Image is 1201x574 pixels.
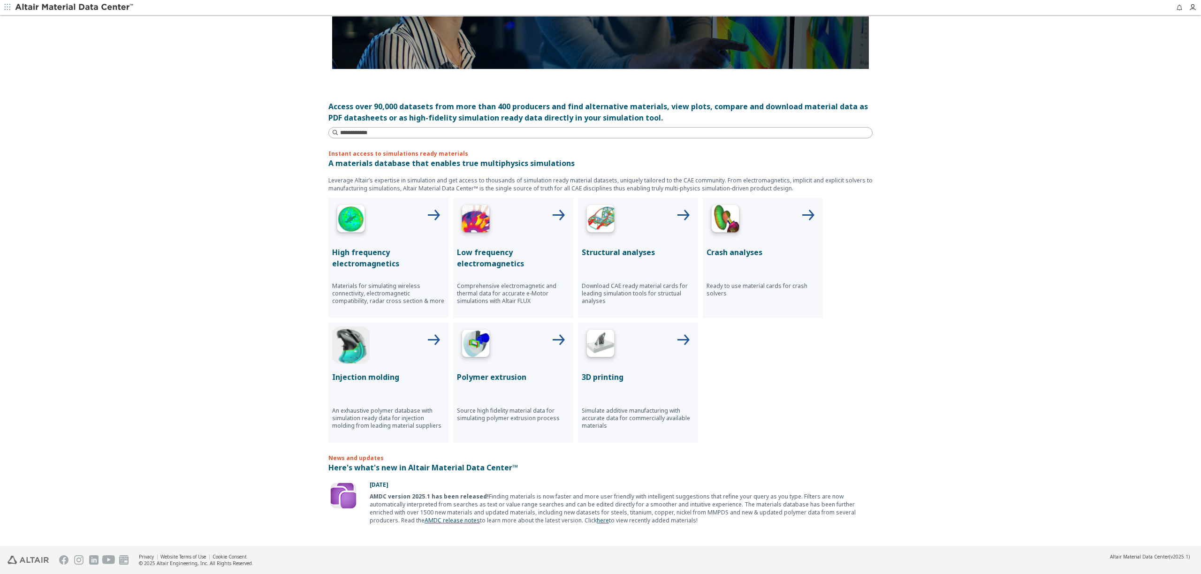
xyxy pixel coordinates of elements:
p: Here's what's new in Altair Material Data Center™ [328,462,873,473]
button: Low Frequency IconLow frequency electromagneticsComprehensive electromagnetic and thermal data fo... [453,198,573,318]
button: High Frequency IconHigh frequency electromagneticsMaterials for simulating wireless connectivity,... [328,198,448,318]
p: Leverage Altair’s expertise in simulation and get access to thousands of simulation ready materia... [328,176,873,192]
p: Download CAE ready material cards for leading simulation tools for structual analyses [582,282,694,305]
button: Injection Molding IconInjection moldingAn exhaustive polymer database with simulation ready data ... [328,323,448,443]
p: Simulate additive manufacturing with accurate data for commercially available materials [582,407,694,430]
p: A materials database that enables true multiphysics simulations [328,158,873,169]
p: 3D printing [582,371,694,383]
p: Partners and suppliers [328,530,873,553]
img: 3D Printing Icon [582,326,619,364]
button: Crash Analyses IconCrash analysesReady to use material cards for crash solvers [703,198,823,318]
a: here [597,516,609,524]
p: Instant access to simulations ready materials [328,150,873,158]
img: Altair Engineering [8,556,49,564]
p: Materials for simulating wireless connectivity, electromagnetic compatibility, radar cross sectio... [332,282,445,305]
div: © 2025 Altair Engineering, Inc. All Rights Reserved. [139,560,253,566]
p: Source high fidelity material data for simulating polymer extrusion process [457,407,570,422]
a: AMDC release notes [425,516,480,524]
a: Cookie Consent [213,553,247,560]
img: Injection Molding Icon [332,326,370,364]
img: Crash Analyses Icon [707,202,744,239]
img: Structural Analyses Icon [582,202,619,239]
p: High frequency electromagnetics [332,247,445,269]
p: Comprehensive electromagnetic and thermal data for accurate e-Motor simulations with Altair FLUX [457,282,570,305]
div: (v2025.1) [1110,553,1190,560]
p: Low frequency electromagnetics [457,247,570,269]
button: 3D Printing Icon3D printingSimulate additive manufacturing with accurate data for commercially av... [578,323,698,443]
p: Crash analyses [707,247,819,258]
a: Privacy [139,553,154,560]
b: AMDC version 2025.1 has been released! [370,492,489,500]
p: Ready to use material cards for crash solvers [707,282,819,297]
span: Altair Material Data Center [1110,553,1169,560]
p: Injection molding [332,371,445,383]
img: High Frequency Icon [332,202,370,239]
a: Website Terms of Use [160,553,206,560]
p: Polymer extrusion [457,371,570,383]
p: An exhaustive polymer database with simulation ready data for injection molding from leading mate... [332,407,445,430]
p: [DATE] [370,481,873,489]
button: Polymer Extrusion IconPolymer extrusionSource high fidelity material data for simulating polymer ... [453,323,573,443]
div: Finding materials is now faster and more user friendly with intelligent suggestions that refine y... [370,492,873,524]
img: Altair Material Data Center [15,3,135,12]
p: News and updates [328,454,873,462]
img: Low Frequency Icon [457,202,494,239]
img: Update Icon Software [328,481,358,511]
img: Polymer Extrusion Icon [457,326,494,364]
button: Structural Analyses IconStructural analysesDownload CAE ready material cards for leading simulati... [578,198,698,318]
p: Structural analyses [582,247,694,258]
div: Access over 90,000 datasets from more than 400 producers and find alternative materials, view plo... [328,101,873,123]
